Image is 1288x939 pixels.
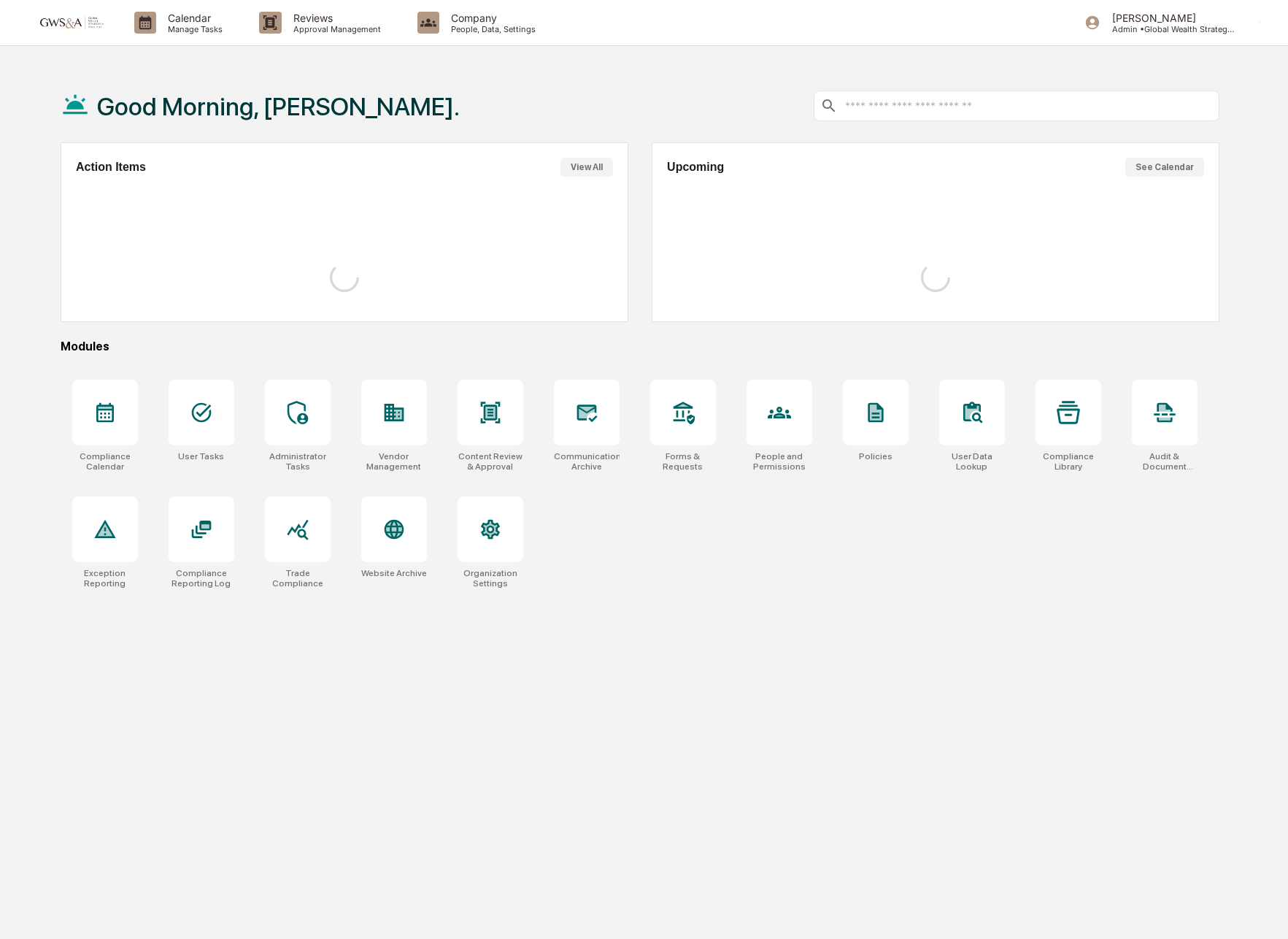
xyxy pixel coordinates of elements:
[72,451,138,472] div: Compliance Calendar
[650,451,716,472] div: Forms & Requests
[72,568,138,589] div: Exception Reporting
[1132,451,1198,472] div: Audit & Document Logs
[1036,451,1101,472] div: Compliance Library
[178,451,224,461] div: User Tasks
[859,451,892,461] div: Policies
[747,451,812,472] div: People and Permissions
[265,568,331,589] div: Trade Compliance
[361,568,427,578] div: Website Archive
[1100,24,1236,34] p: Admin • Global Wealth Strategies Associates
[554,451,620,472] div: Communications Archive
[156,24,230,34] p: Manage Tasks
[458,568,523,589] div: Organization Settings
[458,451,523,472] div: Content Review & Approval
[282,24,388,34] p: Approval Management
[439,12,543,24] p: Company
[156,12,230,24] p: Calendar
[35,15,105,29] img: logo
[1125,158,1204,177] button: See Calendar
[61,340,1220,353] div: Modules
[76,161,146,174] h2: Action Items
[97,92,460,121] h1: Good Morning, [PERSON_NAME].
[1100,12,1236,24] p: [PERSON_NAME]
[439,24,543,34] p: People, Data, Settings
[361,451,427,472] div: Vendor Management
[939,451,1005,472] div: User Data Lookup
[667,161,724,174] h2: Upcoming
[282,12,388,24] p: Reviews
[265,451,331,472] div: Administrator Tasks
[169,568,234,589] div: Compliance Reporting Log
[560,158,613,177] button: View All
